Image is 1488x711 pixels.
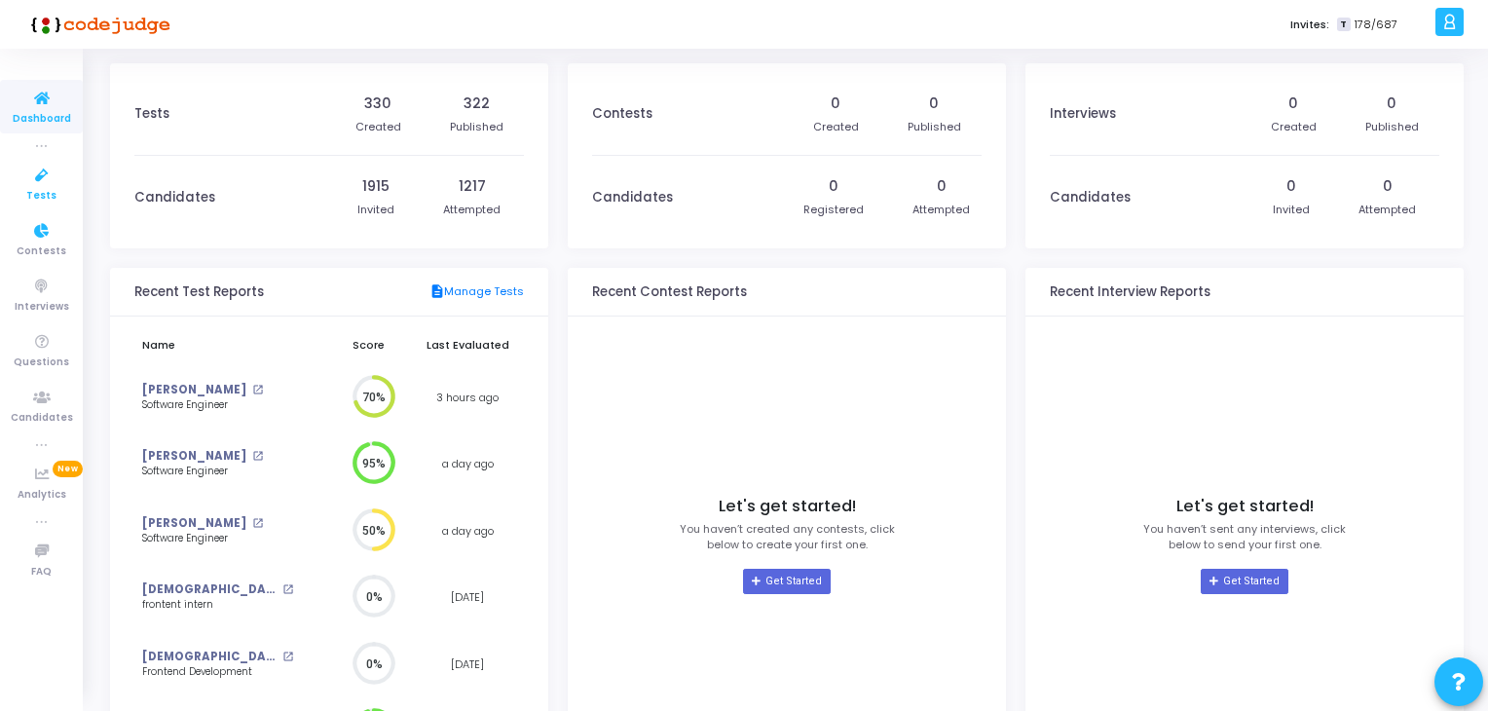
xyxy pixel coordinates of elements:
span: New [53,461,83,477]
td: a day ago [411,430,524,498]
mat-icon: open_in_new [252,451,263,462]
div: Published [908,119,961,135]
mat-icon: description [429,283,444,301]
a: [PERSON_NAME] [142,382,246,398]
h4: Let's get started! [719,497,856,516]
mat-icon: open_in_new [282,584,293,595]
div: Published [1365,119,1419,135]
span: FAQ [31,564,52,580]
div: frontent intern [142,598,293,613]
h3: Candidates [592,190,673,206]
div: 0 [929,94,939,114]
div: 322 [464,94,490,114]
div: 1915 [362,176,390,197]
td: [DATE] [411,564,524,631]
div: Created [1271,119,1317,135]
div: 0 [1288,94,1298,114]
h3: Contests [592,106,652,122]
div: Attempted [443,202,501,218]
span: Candidates [11,410,73,427]
td: [DATE] [411,631,524,698]
span: Interviews [15,299,69,316]
div: 0 [831,94,840,114]
p: You haven’t created any contests, click below to create your first one. [680,521,895,553]
h3: Candidates [1050,190,1131,206]
div: 0 [937,176,947,197]
label: Invites: [1290,17,1329,33]
td: a day ago [411,498,524,565]
div: 0 [829,176,838,197]
h3: Tests [134,106,169,122]
div: Created [355,119,401,135]
h3: Interviews [1050,106,1116,122]
h4: Let's get started! [1176,497,1314,516]
span: Dashboard [13,111,71,128]
span: Questions [14,355,69,371]
div: Attempted [912,202,970,218]
div: Attempted [1358,202,1416,218]
h3: Recent Interview Reports [1050,284,1210,300]
div: Invited [357,202,394,218]
span: 178/687 [1355,17,1397,33]
a: [DEMOGRAPHIC_DATA] Test [142,649,278,665]
div: Software Engineer [142,532,293,546]
div: 0 [1286,176,1296,197]
a: Get Started [743,569,830,594]
a: Get Started [1201,569,1287,594]
th: Name [134,326,326,364]
mat-icon: open_in_new [252,385,263,395]
span: Analytics [18,487,66,504]
div: Registered [803,202,864,218]
p: You haven’t sent any interviews, click below to send your first one. [1143,521,1346,553]
span: T [1337,18,1350,32]
div: 0 [1387,94,1396,114]
h3: Recent Test Reports [134,284,264,300]
div: Software Engineer [142,465,293,479]
div: Published [450,119,503,135]
mat-icon: open_in_new [282,652,293,662]
td: 3 hours ago [411,364,524,431]
span: Tests [26,188,56,205]
a: [PERSON_NAME] [142,448,246,465]
div: 0 [1383,176,1393,197]
div: 330 [364,94,391,114]
div: Software Engineer [142,398,293,413]
span: Contests [17,243,66,260]
a: [PERSON_NAME] [142,515,246,532]
th: Score [326,326,411,364]
h3: Candidates [134,190,215,206]
a: [DEMOGRAPHIC_DATA] Test [142,581,278,598]
div: Frontend Development [142,665,293,680]
div: Created [813,119,859,135]
a: Manage Tests [429,283,524,301]
mat-icon: open_in_new [252,518,263,529]
div: 1217 [459,176,486,197]
img: logo [24,5,170,44]
h3: Recent Contest Reports [592,284,747,300]
div: Invited [1273,202,1310,218]
th: Last Evaluated [411,326,524,364]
